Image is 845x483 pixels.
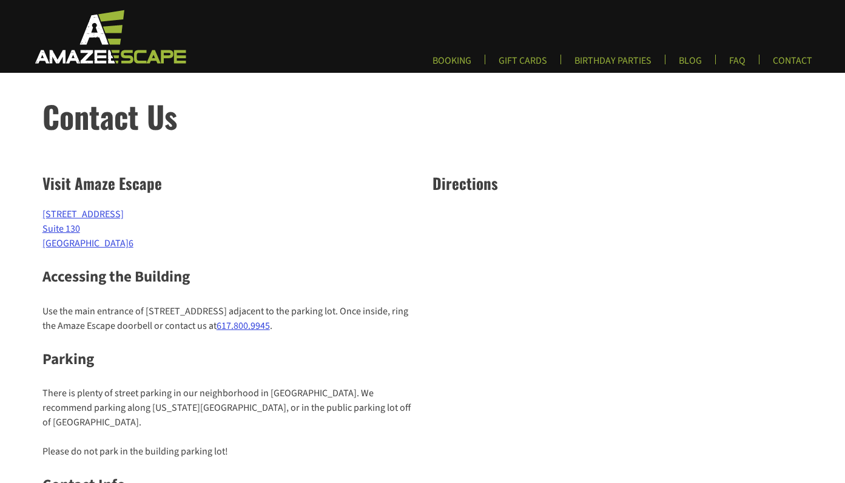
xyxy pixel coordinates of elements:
a: 617.800.9945 [217,319,270,333]
a: BIRTHDAY PARTIES [565,55,661,75]
p: There is plenty of street parking in our neighborhood in [GEOGRAPHIC_DATA]. We recommend parking ... [42,386,413,430]
h3: Parking [42,348,413,371]
a: BOOKING [423,55,481,75]
p: Use the main entrance of [STREET_ADDRESS] adjacent to the parking lot. Once inside, ring the Amaz... [42,304,413,333]
a: FAQ [719,55,755,75]
h2: Directions [433,172,803,195]
h1: Contact Us [42,93,845,139]
h2: Visit Amaze Escape [42,172,413,195]
p: Please do not park in the building parking lot! [42,444,413,459]
a: [STREET_ADDRESS]Suite 130[GEOGRAPHIC_DATA] [42,208,129,250]
img: Escape Room Game in Boston Area [19,8,199,64]
a: BLOG [669,55,712,75]
h3: Accessing the Building [42,266,413,289]
a: GIFT CARDS [489,55,557,75]
a: 6 [129,237,133,250]
a: CONTACT [763,55,822,75]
